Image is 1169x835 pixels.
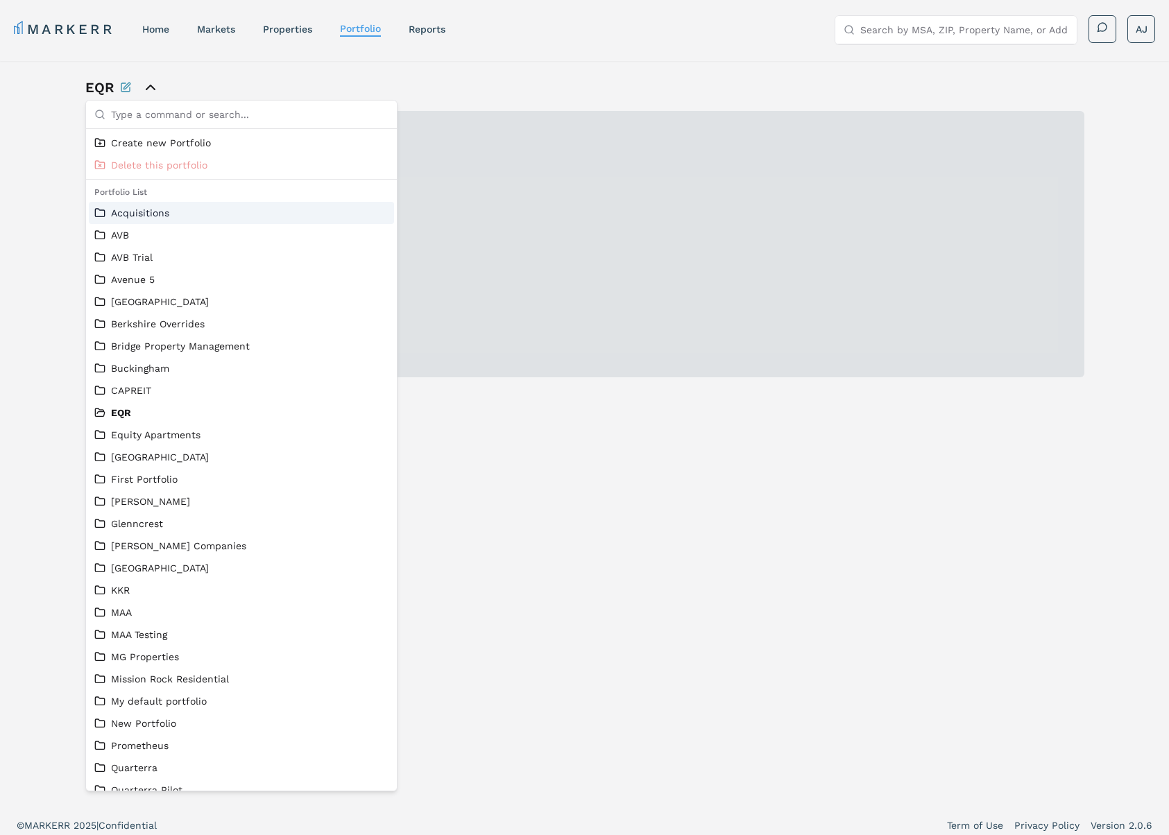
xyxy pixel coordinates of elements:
[120,78,131,97] button: Rename this portfolio
[94,605,389,619] a: MAA
[85,78,114,97] h1: EQR
[94,628,389,642] a: MAA Testing
[94,583,389,597] a: KKR
[197,24,235,35] a: markets
[94,761,389,775] a: Quarterra
[409,24,445,35] a: reports
[94,561,389,575] a: [GEOGRAPHIC_DATA]
[1136,22,1147,36] span: AJ
[94,339,389,353] a: Bridge Property Management
[94,428,389,442] a: Equity Apartments
[94,694,389,708] a: My default portfolio
[94,361,389,375] a: Buckingham
[94,494,389,508] a: [PERSON_NAME]
[17,820,24,831] span: ©
[340,23,381,34] a: Portfolio
[94,206,389,220] a: Acquisitions
[89,182,394,202] div: Portfolio List
[86,129,397,791] div: Suggestions
[94,739,389,752] a: Prometheus
[94,650,389,664] a: MG Properties
[94,716,389,730] a: New Portfolio
[1127,15,1155,43] button: AJ
[142,79,159,96] button: close portfolio options
[94,539,389,553] a: [PERSON_NAME] Companies
[94,317,389,331] a: Berkshire Overrides
[142,24,169,35] a: home
[89,402,394,424] div: EQR
[860,16,1068,44] input: Search by MSA, ZIP, Property Name, or Address
[94,384,389,397] a: CAPREIT
[94,783,389,797] a: Quarterra Pilot
[94,472,389,486] a: First Portfolio
[111,101,389,128] input: Type a command or search...
[111,136,211,150] span: Create new Portfolio
[14,19,114,39] a: MARKERR
[94,517,389,531] a: Glenncrest
[99,820,157,831] span: Confidential
[94,273,389,286] a: Avenue 5
[1014,818,1080,832] a: Privacy Policy
[94,450,389,464] a: [GEOGRAPHIC_DATA]
[89,154,394,176] button: Delete this portfolio
[94,228,389,242] a: AVB
[94,250,389,264] a: AVB Trial
[263,24,312,35] a: properties
[24,820,74,831] span: MARKERR
[94,672,389,686] a: Mission Rock Residential
[1091,818,1152,832] a: Version 2.0.6
[74,820,99,831] span: 2025 |
[947,818,1003,832] a: Term of Use
[94,295,389,309] a: [GEOGRAPHIC_DATA]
